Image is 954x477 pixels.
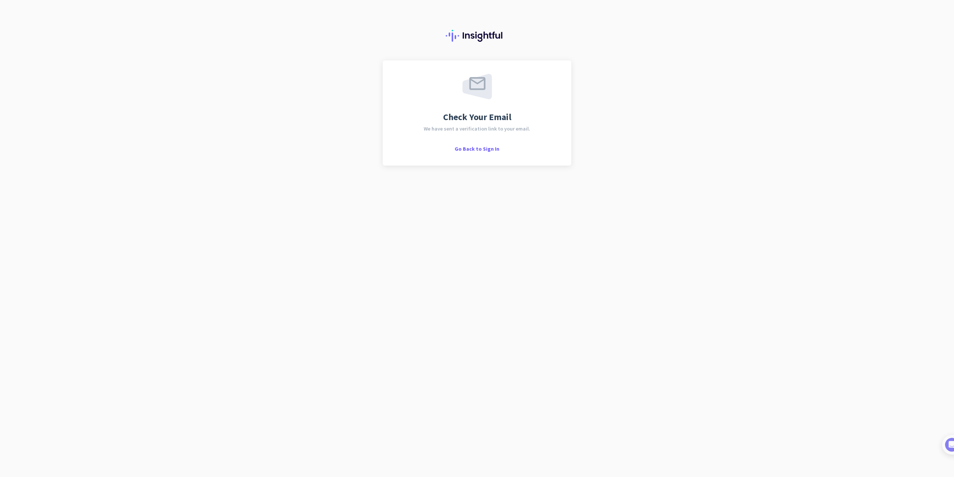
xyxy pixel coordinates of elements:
[424,126,530,131] span: We have sent a verification link to your email.
[462,74,492,99] img: email-sent
[446,30,508,42] img: Insightful
[443,113,511,122] span: Check Your Email
[455,145,499,152] span: Go Back to Sign In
